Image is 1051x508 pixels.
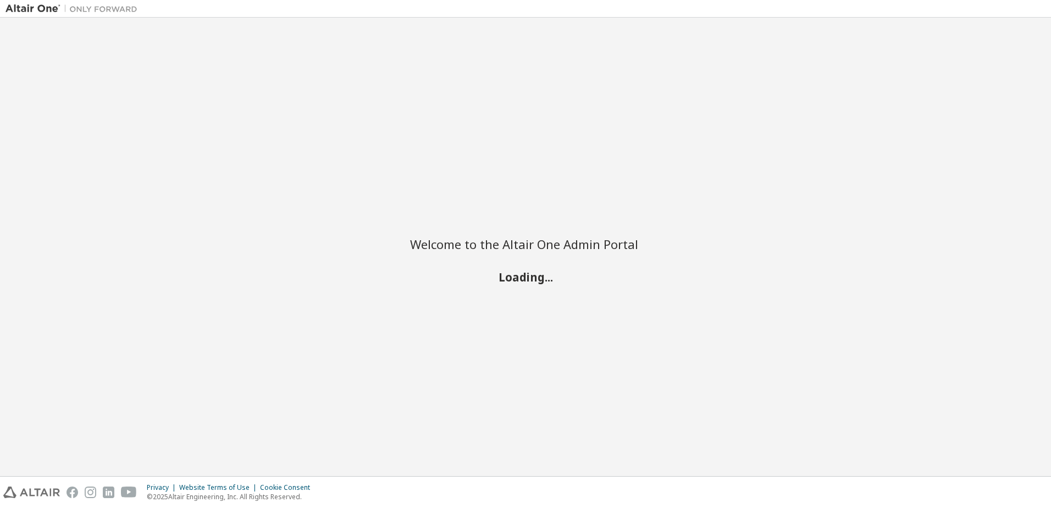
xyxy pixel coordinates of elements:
[3,487,60,498] img: altair_logo.svg
[103,487,114,498] img: linkedin.svg
[147,483,179,492] div: Privacy
[410,236,641,252] h2: Welcome to the Altair One Admin Portal
[67,487,78,498] img: facebook.svg
[260,483,317,492] div: Cookie Consent
[85,487,96,498] img: instagram.svg
[121,487,137,498] img: youtube.svg
[5,3,143,14] img: Altair One
[410,270,641,284] h2: Loading...
[179,483,260,492] div: Website Terms of Use
[147,492,317,501] p: © 2025 Altair Engineering, Inc. All Rights Reserved.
